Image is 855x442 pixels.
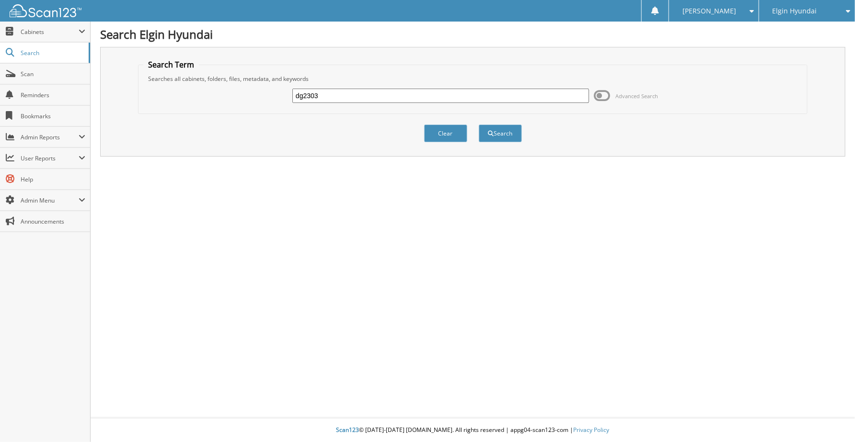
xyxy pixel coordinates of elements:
button: Clear [424,125,467,142]
span: User Reports [21,154,79,162]
span: Cabinets [21,28,79,36]
span: Scan [21,70,85,78]
iframe: Chat Widget [807,396,855,442]
legend: Search Term [143,59,199,70]
span: Admin Menu [21,196,79,204]
span: Search [21,49,84,57]
span: Elgin Hyundai [773,8,817,14]
button: Search [479,125,522,142]
div: © [DATE]-[DATE] [DOMAIN_NAME]. All rights reserved | appg04-scan123-com | [91,419,855,442]
span: Scan123 [336,426,359,434]
span: Advanced Search [615,92,658,100]
span: Help [21,175,85,183]
a: Privacy Policy [574,426,610,434]
span: Bookmarks [21,112,85,120]
span: [PERSON_NAME] [682,8,736,14]
h1: Search Elgin Hyundai [100,26,845,42]
div: Searches all cabinets, folders, files, metadata, and keywords [143,75,803,83]
img: scan123-logo-white.svg [10,4,81,17]
span: Announcements [21,217,85,226]
span: Admin Reports [21,133,79,141]
span: Reminders [21,91,85,99]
